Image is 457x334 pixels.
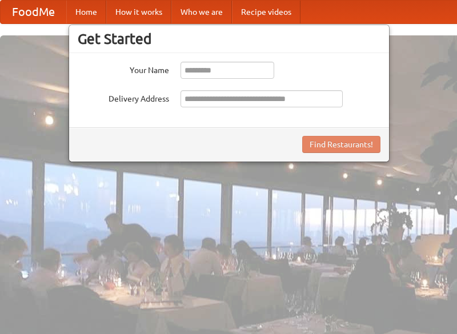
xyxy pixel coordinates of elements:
label: Delivery Address [78,90,169,104]
a: Home [66,1,106,23]
a: Recipe videos [232,1,300,23]
label: Your Name [78,62,169,76]
a: FoodMe [1,1,66,23]
h3: Get Started [78,30,380,47]
a: How it works [106,1,171,23]
a: Who we are [171,1,232,23]
button: Find Restaurants! [302,136,380,153]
